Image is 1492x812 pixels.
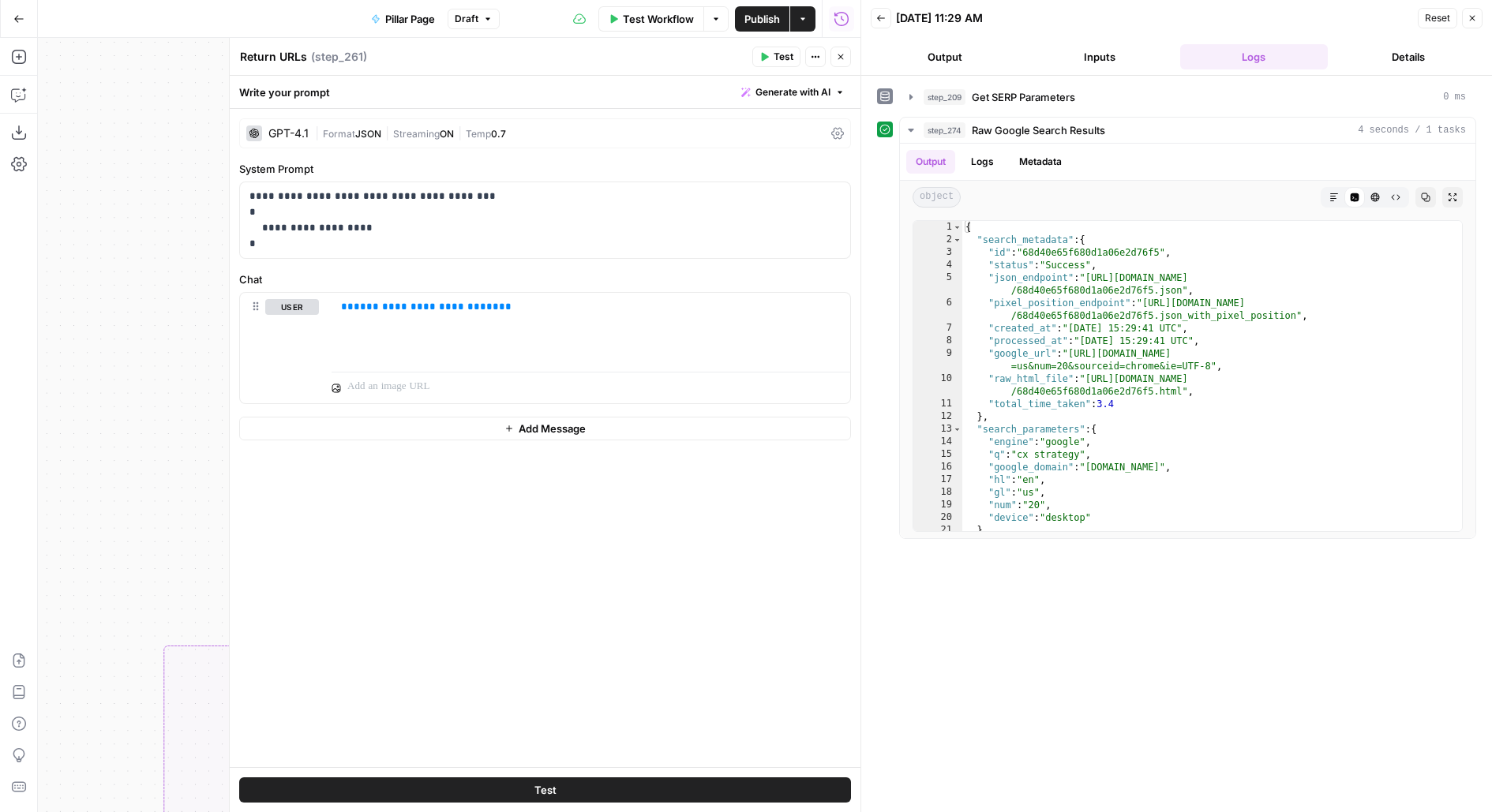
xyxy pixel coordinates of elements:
[440,128,454,140] span: ON
[240,293,319,403] div: user
[1418,8,1457,28] button: Reset
[962,150,1003,174] button: Logs
[323,128,355,140] span: Format
[913,259,962,271] div: 4
[913,423,962,436] div: 13
[913,410,962,423] div: 12
[239,417,851,440] button: Add Message
[913,486,962,499] div: 18
[598,6,703,32] button: Test Workflow
[924,89,965,105] span: step_209
[240,49,307,65] textarea: Return URLs
[448,9,500,29] button: Draft
[913,297,962,322] div: 6
[381,125,393,140] span: |
[534,782,557,798] span: Test
[900,118,1475,143] button: 4 seconds / 1 tasks
[385,11,435,27] span: Pillar Page
[239,271,851,287] label: Chat
[735,82,851,103] button: Generate with AI
[913,499,962,511] div: 19
[455,12,478,26] span: Draft
[491,128,506,140] span: 0.7
[913,347,962,372] div: 9
[311,49,367,65] span: ( step_261 )
[466,128,491,140] span: Temp
[913,448,962,461] div: 15
[519,421,586,436] span: Add Message
[239,161,851,177] label: System Prompt
[268,128,309,139] div: GPT-4.1
[924,122,965,138] span: step_274
[1443,90,1466,104] span: 0 ms
[953,234,962,246] span: Toggle code folding, rows 2 through 12
[953,423,962,436] span: Toggle code folding, rows 13 through 21
[972,122,1105,138] span: Raw Google Search Results
[913,398,962,410] div: 11
[953,221,962,234] span: Toggle code folding, rows 1 through 1147
[744,11,780,27] span: Publish
[393,128,440,140] span: Streaming
[1180,44,1329,69] button: Logs
[735,6,789,32] button: Publish
[913,221,962,234] div: 1
[1010,150,1071,174] button: Metadata
[913,187,961,208] span: object
[913,511,962,524] div: 20
[1025,44,1174,69] button: Inputs
[913,473,962,486] div: 17
[913,246,962,259] div: 3
[913,322,962,335] div: 7
[1425,11,1450,25] span: Reset
[239,777,851,803] button: Test
[315,125,323,140] span: |
[913,271,962,297] div: 5
[913,461,962,473] div: 16
[362,6,444,32] button: Pillar Page
[774,50,793,64] span: Test
[265,299,319,315] button: user
[913,372,962,398] div: 10
[906,150,955,174] button: Output
[900,84,1475,110] button: 0 ms
[913,234,962,246] div: 2
[871,44,1019,69] button: Output
[454,125,466,140] span: |
[972,89,1075,105] span: Get SERP Parameters
[755,85,830,99] span: Generate with AI
[913,436,962,448] div: 14
[752,47,800,67] button: Test
[355,128,381,140] span: JSON
[900,144,1475,538] div: 4 seconds / 1 tasks
[913,335,962,347] div: 8
[1358,123,1466,137] span: 4 seconds / 1 tasks
[230,76,860,108] div: Write your prompt
[623,11,694,27] span: Test Workflow
[1334,44,1483,69] button: Details
[913,524,962,537] div: 21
